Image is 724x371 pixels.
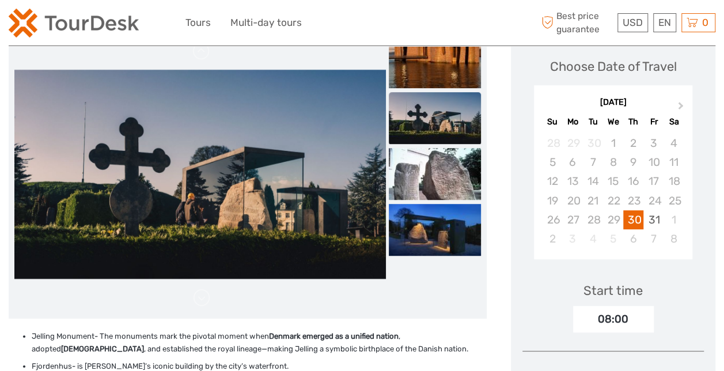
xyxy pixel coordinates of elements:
[534,97,692,109] div: [DATE]
[643,153,664,172] div: Not available Friday, October 10th, 2025
[583,114,603,130] div: Tu
[563,114,583,130] div: Mo
[603,229,623,248] div: Not available Wednesday, November 5th, 2025
[542,172,562,191] div: Not available Sunday, October 12th, 2025
[623,114,643,130] div: Th
[563,210,583,229] div: Not available Monday, October 27th, 2025
[603,134,623,153] div: Not available Wednesday, October 1st, 2025
[643,191,664,210] div: Not available Friday, October 24th, 2025
[16,20,130,29] p: We're away right now. Please check back later!
[664,191,684,210] div: Not available Saturday, October 25th, 2025
[583,172,603,191] div: Not available Tuesday, October 14th, 2025
[132,18,146,32] button: Open LiveChat chat widget
[623,153,643,172] div: Not available Thursday, October 9th, 2025
[389,204,481,256] img: 9685a4eab15d4c2cae77534aab29cc9b_slider_thumbnail.jpeg
[230,14,302,31] a: Multi-day tours
[653,13,676,32] div: EN
[583,229,603,248] div: Not available Tuesday, November 4th, 2025
[389,36,481,88] img: 84d5b29f078b43f1b3cc26cfc6c962d0_slider_thumbnail.jpeg
[583,210,603,229] div: Not available Tuesday, October 28th, 2025
[583,153,603,172] div: Not available Tuesday, October 7th, 2025
[700,17,710,28] span: 0
[550,58,677,75] div: Choose Date of Travel
[32,330,487,356] li: Jelling Monument- The monuments mark the pivotal moment when , adopted , and established the roya...
[542,229,562,248] div: Choose Sunday, November 2nd, 2025
[643,114,664,130] div: Fr
[664,229,684,248] div: Choose Saturday, November 8th, 2025
[623,229,643,248] div: Choose Thursday, November 6th, 2025
[61,344,144,353] strong: [DEMOGRAPHIC_DATA]
[9,9,139,37] img: 2254-3441b4b5-4e5f-4d00-b396-31f1d84a6ebf_logo_small.png
[623,172,643,191] div: Not available Thursday, October 16th, 2025
[623,17,643,28] span: USD
[389,92,481,144] img: d435a0a706b04ddbb73b1effe967ea4e_slider_thumbnail.jpeg
[537,134,688,248] div: month 2025-10
[563,134,583,153] div: Not available Monday, September 29th, 2025
[603,114,623,130] div: We
[573,306,654,332] div: 08:00
[664,210,684,229] div: Choose Saturday, November 1st, 2025
[563,153,583,172] div: Not available Monday, October 6th, 2025
[539,10,615,35] span: Best price guarantee
[664,134,684,153] div: Not available Saturday, October 4th, 2025
[643,134,664,153] div: Not available Friday, October 3rd, 2025
[269,332,399,340] strong: Denmark emerged as a unified nation
[563,229,583,248] div: Not available Monday, November 3rd, 2025
[664,172,684,191] div: Not available Saturday, October 18th, 2025
[664,153,684,172] div: Not available Saturday, October 11th, 2025
[542,153,562,172] div: Not available Sunday, October 5th, 2025
[583,134,603,153] div: Not available Tuesday, September 30th, 2025
[583,282,643,300] div: Start time
[542,210,562,229] div: Not available Sunday, October 26th, 2025
[623,134,643,153] div: Not available Thursday, October 2nd, 2025
[623,191,643,210] div: Not available Thursday, October 23rd, 2025
[643,229,664,248] div: Choose Friday, November 7th, 2025
[14,70,386,279] img: d435a0a706b04ddbb73b1effe967ea4e_main_slider.jpeg
[583,191,603,210] div: Not available Tuesday, October 21st, 2025
[563,172,583,191] div: Not available Monday, October 13th, 2025
[563,191,583,210] div: Not available Monday, October 20th, 2025
[542,134,562,153] div: Not available Sunday, September 28th, 2025
[664,114,684,130] div: Sa
[643,172,664,191] div: Not available Friday, October 17th, 2025
[603,210,623,229] div: Not available Wednesday, October 29th, 2025
[542,114,562,130] div: Su
[542,191,562,210] div: Not available Sunday, October 19th, 2025
[389,148,481,200] img: 37ad0225877c4531b4ec5b025187f504_slider_thumbnail.jpeg
[185,14,211,31] a: Tours
[603,172,623,191] div: Not available Wednesday, October 15th, 2025
[603,153,623,172] div: Not available Wednesday, October 8th, 2025
[603,191,623,210] div: Not available Wednesday, October 22nd, 2025
[623,210,643,229] div: Choose Thursday, October 30th, 2025
[673,100,691,118] button: Next Month
[643,210,664,229] div: Choose Friday, October 31st, 2025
